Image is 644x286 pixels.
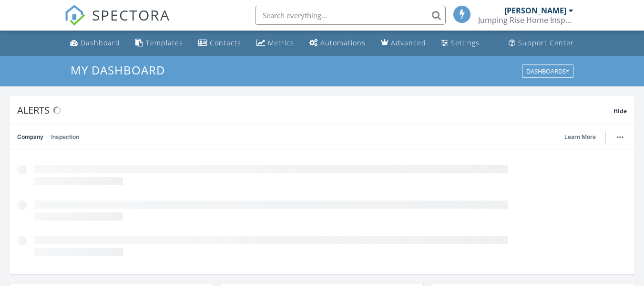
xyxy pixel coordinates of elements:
[92,5,170,25] span: SPECTORA
[438,34,483,52] a: Settings
[377,34,430,52] a: Advanced
[320,38,366,47] div: Automations
[132,34,187,52] a: Templates
[81,38,120,47] div: Dashboard
[51,125,79,149] a: Inspection
[522,64,573,78] button: Dashboards
[17,125,43,149] a: Company
[71,62,165,78] span: My Dashboard
[526,68,569,74] div: Dashboards
[210,38,241,47] div: Contacts
[504,6,566,15] div: [PERSON_NAME]
[66,34,124,52] a: Dashboard
[451,38,480,47] div: Settings
[253,34,298,52] a: Metrics
[613,107,627,115] span: Hide
[391,38,426,47] div: Advanced
[268,38,294,47] div: Metrics
[478,15,573,25] div: Jumping Rise Home Inspections LLC
[17,104,613,117] div: Alerts
[518,38,574,47] div: Support Center
[146,38,183,47] div: Templates
[64,13,170,33] a: SPECTORA
[617,136,624,138] img: ellipsis-632cfdd7c38ec3a7d453.svg
[194,34,245,52] a: Contacts
[505,34,578,52] a: Support Center
[255,6,446,25] input: Search everything...
[564,132,602,142] a: Learn More
[306,34,369,52] a: Automations (Basic)
[64,5,85,26] img: The Best Home Inspection Software - Spectora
